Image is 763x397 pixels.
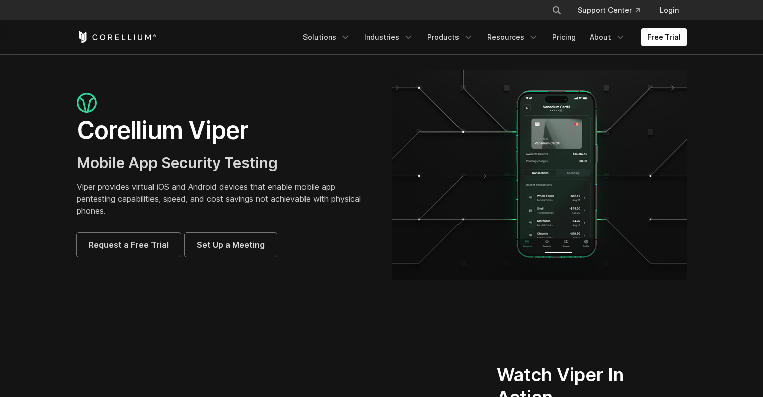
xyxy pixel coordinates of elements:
span: Set Up a Meeting [197,239,265,251]
div: Navigation Menu [540,1,687,19]
a: Login [652,1,687,19]
img: viper_hero [392,70,687,280]
span: Mobile App Security Testing [77,154,278,172]
p: Viper provides virtual iOS and Android devices that enable mobile app pentesting capabilities, sp... [77,181,372,217]
a: Free Trial [641,28,687,46]
img: viper_icon_large [77,93,97,113]
a: Support Center [570,1,648,19]
a: About [584,28,631,46]
a: Industries [358,28,419,46]
a: Products [421,28,479,46]
div: Navigation Menu [297,28,687,46]
button: Search [548,1,566,19]
a: Corellium Home [77,31,157,43]
a: Solutions [297,28,356,46]
a: Request a Free Trial [77,233,181,257]
span: Request a Free Trial [89,239,169,251]
a: Pricing [546,28,582,46]
h1: Corellium Viper [77,115,372,146]
a: Resources [481,28,544,46]
a: Set Up a Meeting [185,233,277,257]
